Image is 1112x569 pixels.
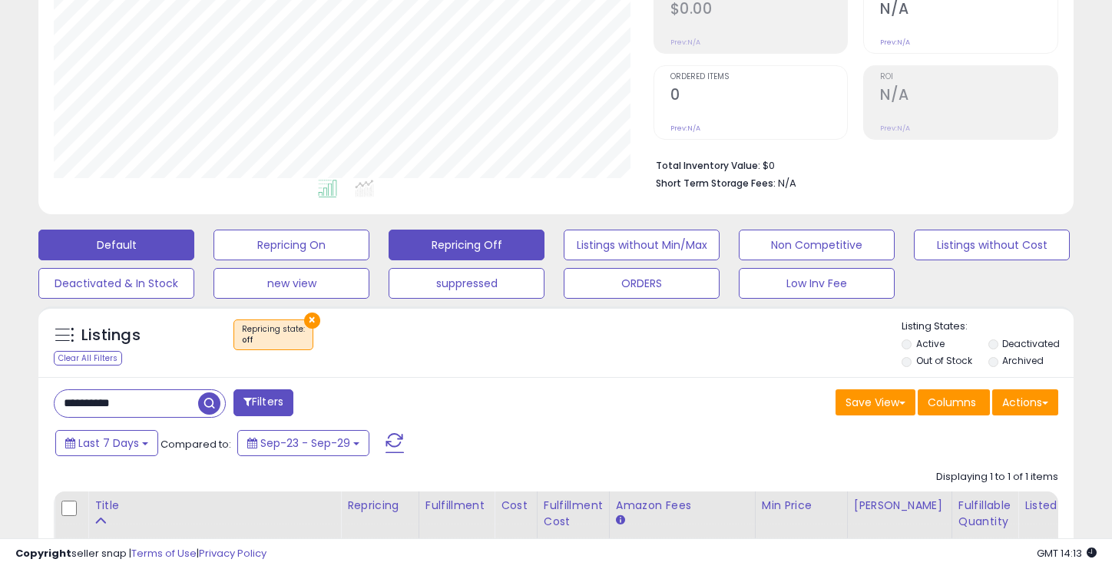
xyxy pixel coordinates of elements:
[38,230,194,260] button: Default
[94,498,334,514] div: Title
[233,389,293,416] button: Filters
[161,437,231,452] span: Compared to:
[918,389,990,415] button: Columns
[213,268,369,299] button: new view
[916,337,945,350] label: Active
[778,176,796,190] span: N/A
[762,498,841,514] div: Min Price
[670,124,700,133] small: Prev: N/A
[880,73,1057,81] span: ROI
[670,73,848,81] span: Ordered Items
[739,268,895,299] button: Low Inv Fee
[958,498,1011,530] div: Fulfillable Quantity
[15,546,71,561] strong: Copyright
[347,498,412,514] div: Repricing
[78,435,139,451] span: Last 7 Days
[1002,337,1060,350] label: Deactivated
[928,395,976,410] span: Columns
[131,546,197,561] a: Terms of Use
[1002,354,1044,367] label: Archived
[242,323,305,346] span: Repricing state :
[54,351,122,366] div: Clear All Filters
[304,313,320,329] button: ×
[564,230,720,260] button: Listings without Min/Max
[670,38,700,47] small: Prev: N/A
[55,430,158,456] button: Last 7 Days
[425,498,488,514] div: Fulfillment
[544,498,603,530] div: Fulfillment Cost
[836,389,915,415] button: Save View
[992,389,1058,415] button: Actions
[260,435,350,451] span: Sep-23 - Sep-29
[656,177,776,190] b: Short Term Storage Fees:
[880,38,910,47] small: Prev: N/A
[670,86,848,107] h2: 0
[389,268,544,299] button: suppressed
[237,430,369,456] button: Sep-23 - Sep-29
[15,547,266,561] div: seller snap | |
[199,546,266,561] a: Privacy Policy
[880,124,910,133] small: Prev: N/A
[501,498,531,514] div: Cost
[213,230,369,260] button: Repricing On
[616,498,749,514] div: Amazon Fees
[902,319,1074,334] p: Listing States:
[1037,546,1097,561] span: 2025-10-7 14:13 GMT
[616,514,625,528] small: Amazon Fees.
[656,155,1047,174] li: $0
[936,470,1058,485] div: Displaying 1 to 1 of 1 items
[739,230,895,260] button: Non Competitive
[242,335,305,346] div: off
[656,159,760,172] b: Total Inventory Value:
[914,230,1070,260] button: Listings without Cost
[564,268,720,299] button: ORDERS
[916,354,972,367] label: Out of Stock
[880,86,1057,107] h2: N/A
[389,230,544,260] button: Repricing Off
[38,268,194,299] button: Deactivated & In Stock
[854,498,945,514] div: [PERSON_NAME]
[81,325,141,346] h5: Listings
